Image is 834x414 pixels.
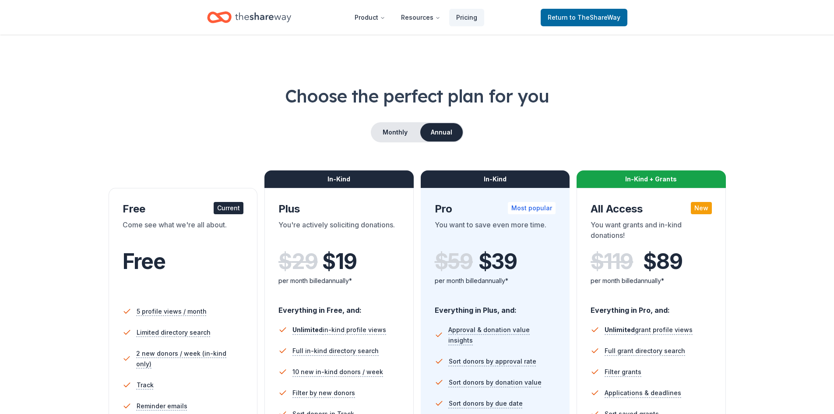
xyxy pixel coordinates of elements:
[137,306,207,317] span: 5 profile views / month
[605,367,641,377] span: Filter grants
[35,84,799,108] h1: Choose the perfect plan for you
[264,170,414,188] div: In-Kind
[435,276,556,286] div: per month billed annually*
[605,346,685,356] span: Full grant directory search
[449,356,536,367] span: Sort donors by approval rate
[449,9,484,26] a: Pricing
[577,170,726,188] div: In-Kind + Grants
[421,170,570,188] div: In-Kind
[570,14,620,21] span: to TheShareWay
[605,388,681,398] span: Applications & deadlines
[591,276,712,286] div: per month billed annually*
[123,248,165,274] span: Free
[348,9,392,26] button: Product
[449,398,523,409] span: Sort donors by due date
[372,123,419,142] button: Monthly
[207,7,291,28] a: Home
[348,7,484,28] nav: Main
[605,326,635,333] span: Unlimited
[394,9,447,26] button: Resources
[292,326,386,333] span: in-kind profile views
[292,326,323,333] span: Unlimited
[322,249,356,274] span: $ 19
[137,327,211,338] span: Limited directory search
[278,276,400,286] div: per month billed annually*
[137,401,187,411] span: Reminder emails
[449,377,542,388] span: Sort donors by donation value
[278,297,400,316] div: Everything in Free, and:
[435,202,556,216] div: Pro
[214,202,243,214] div: Current
[591,219,712,244] div: You want grants and in-kind donations!
[278,219,400,244] div: You're actively soliciting donations.
[137,380,154,390] span: Track
[292,388,355,398] span: Filter by new donors
[591,202,712,216] div: All Access
[691,202,712,214] div: New
[136,348,243,369] span: 2 new donors / week (in-kind only)
[448,325,556,346] span: Approval & donation value insights
[541,9,627,26] a: Returnto TheShareWay
[420,123,463,142] button: Annual
[548,12,620,23] span: Return
[123,219,244,244] div: Come see what we're all about.
[508,202,556,214] div: Most popular
[643,249,682,274] span: $ 89
[479,249,517,274] span: $ 39
[605,326,693,333] span: grant profile views
[292,367,383,377] span: 10 new in-kind donors / week
[292,346,379,356] span: Full in-kind directory search
[123,202,244,216] div: Free
[278,202,400,216] div: Plus
[591,297,712,316] div: Everything in Pro, and:
[435,219,556,244] div: You want to save even more time.
[435,297,556,316] div: Everything in Plus, and:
